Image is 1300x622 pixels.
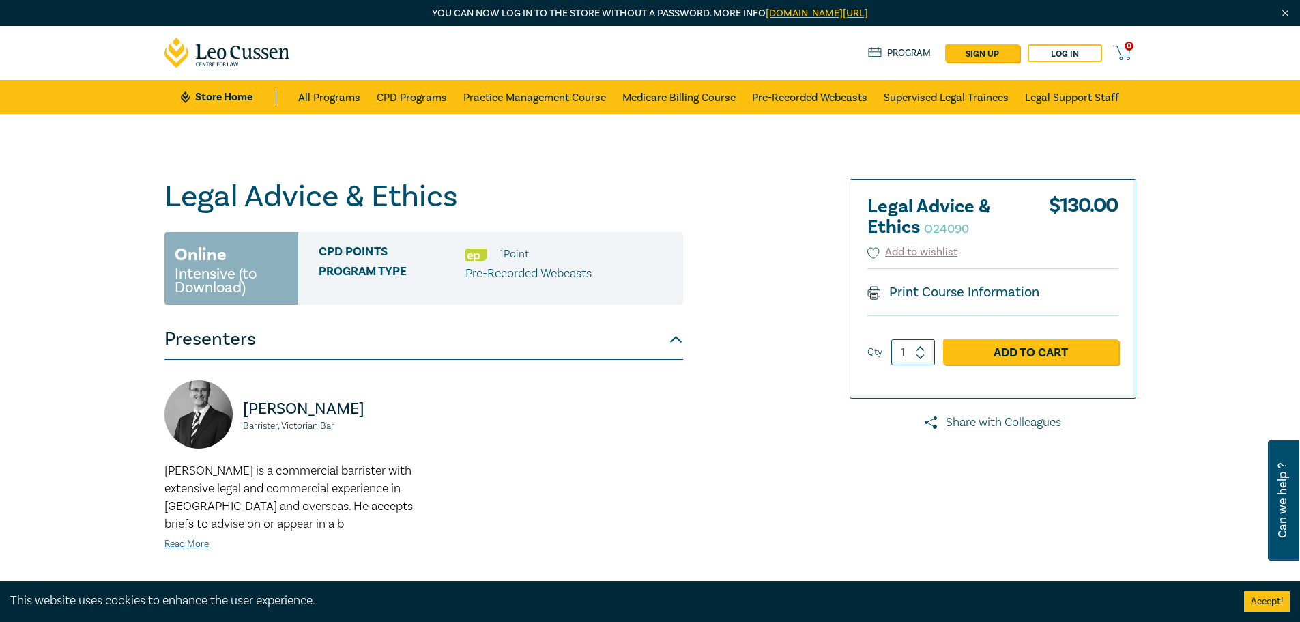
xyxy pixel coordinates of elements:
label: Qty [867,345,882,360]
small: Barrister, Victorian Bar [243,421,416,431]
img: Ethics & Professional Responsibility [465,249,487,261]
p: You can now log in to the store without a password. More info [164,6,1136,21]
a: Medicare Billing Course [622,80,736,114]
a: Supervised Legal Trainees [884,80,1009,114]
a: CPD Programs [377,80,447,114]
small: O24090 [924,221,969,237]
a: All Programs [298,80,360,114]
a: Store Home [181,89,276,104]
a: Log in [1028,44,1102,62]
a: Pre-Recorded Webcasts [752,80,867,114]
p: Pre-Recorded Webcasts [465,265,592,283]
button: Accept cookies [1244,591,1290,612]
a: Read More [164,538,209,550]
span: [PERSON_NAME] is a commercial barrister with extensive legal and commercial experience in [GEOGRA... [164,463,413,532]
h1: Legal Advice & Ethics [164,179,683,214]
img: Close [1280,8,1291,19]
input: 1 [891,339,935,365]
p: [PERSON_NAME] [243,398,416,420]
button: Presenters [164,319,683,360]
span: CPD Points [319,245,465,263]
h3: Online [175,242,227,267]
a: [DOMAIN_NAME][URL] [766,7,868,20]
a: Practice Management Course [463,80,606,114]
span: 0 [1125,42,1133,51]
a: Program [868,46,931,61]
div: $ 130.00 [1049,197,1118,244]
span: Program type [319,265,465,283]
a: Print Course Information [867,283,1040,301]
a: Share with Colleagues [850,414,1136,432]
li: 1 Point [500,245,529,263]
small: Intensive (to Download) [175,267,288,294]
button: Add to wishlist [867,244,958,260]
img: https://s3.ap-southeast-2.amazonaws.com/leo-cussen-store-production-content/Contacts/Peter%20Cail... [164,380,233,449]
a: Add to Cart [943,339,1118,365]
span: Can we help ? [1276,449,1289,552]
div: This website uses cookies to enhance the user experience. [10,592,1224,610]
a: sign up [945,44,1020,62]
h2: Legal Advice & Ethics [867,197,1017,238]
a: Legal Support Staff [1025,80,1119,114]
